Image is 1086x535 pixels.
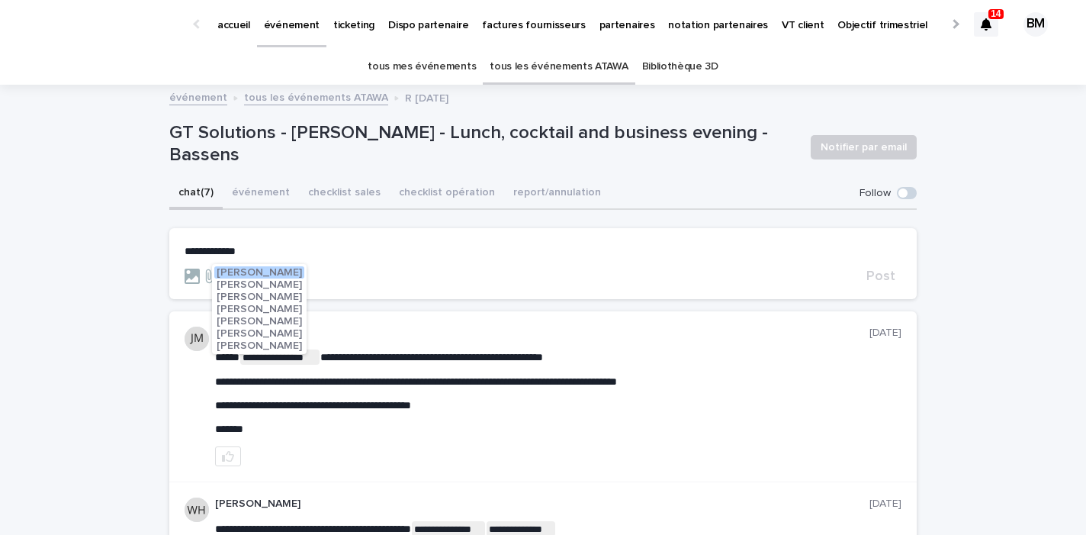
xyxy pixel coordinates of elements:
[974,12,998,37] div: 14
[214,303,304,315] button: [PERSON_NAME]
[214,340,304,352] button: [PERSON_NAME]
[217,267,302,278] span: [PERSON_NAME]
[214,327,304,340] button: [PERSON_NAME]
[405,89,448,105] p: R [DATE]
[390,178,504,210] button: checklist opération
[31,9,178,40] img: Ls34BcGeRexTGTNfXpUC
[299,178,390,210] button: checklist sales
[169,122,798,166] p: GT Solutions - [PERSON_NAME] - Lunch, cocktail and business evening - Bassens
[215,498,869,511] p: [PERSON_NAME]
[869,327,901,340] p: [DATE]
[244,88,388,105] a: tous les événements ATAWA
[490,49,628,85] a: tous les événements ATAWA
[821,140,907,155] span: Notifier par email
[214,291,304,303] button: [PERSON_NAME]
[223,178,299,210] button: événement
[866,269,895,283] span: Post
[991,8,1001,19] p: 14
[504,178,610,210] button: report/annulation
[217,316,302,327] span: [PERSON_NAME]
[368,49,476,85] a: tous mes événements
[217,279,302,290] span: [PERSON_NAME]
[859,187,891,200] p: Follow
[811,135,917,160] button: Notifier par email
[214,266,304,279] button: [PERSON_NAME]
[860,269,901,283] button: Post
[869,498,901,511] p: [DATE]
[217,292,302,302] span: [PERSON_NAME]
[1023,12,1048,37] div: BM
[214,279,304,291] button: [PERSON_NAME]
[215,446,241,466] button: like this post
[215,327,869,340] p: [PERSON_NAME]
[217,340,302,351] span: [PERSON_NAME]
[217,328,302,339] span: [PERSON_NAME]
[169,88,227,105] a: événement
[217,304,302,314] span: [PERSON_NAME]
[642,49,718,85] a: Bibliothèque 3D
[169,178,223,210] button: chat (7)
[214,315,304,327] button: [PERSON_NAME]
